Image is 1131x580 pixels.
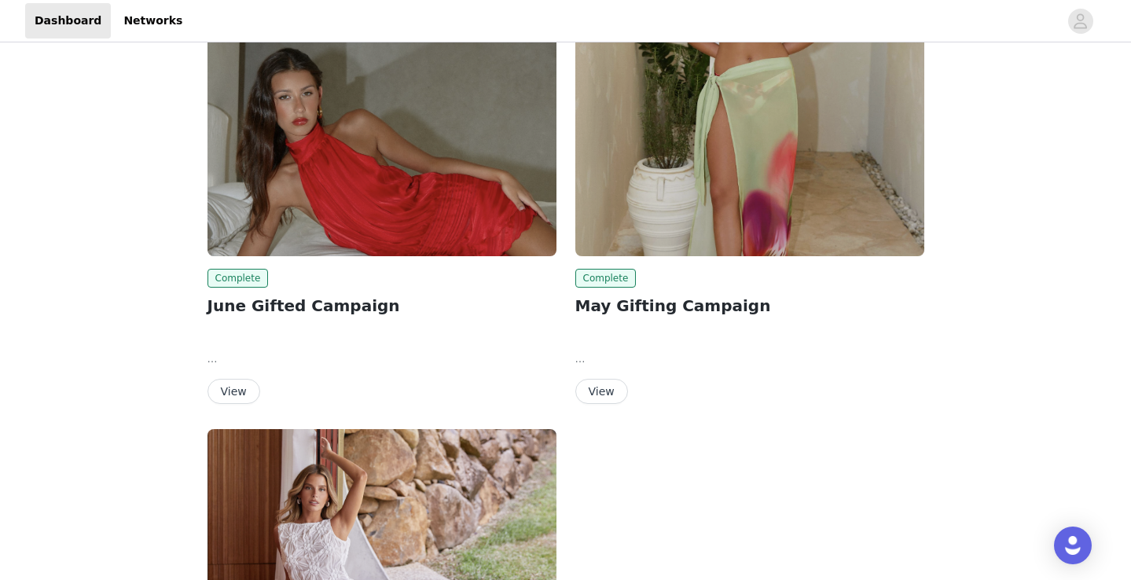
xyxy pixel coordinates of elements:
[25,3,111,39] a: Dashboard
[575,269,637,288] span: Complete
[114,3,192,39] a: Networks
[575,386,628,398] a: View
[207,294,556,318] h2: June Gifted Campaign
[1054,527,1092,564] div: Open Intercom Messenger
[207,386,260,398] a: View
[575,294,924,318] h2: May Gifting Campaign
[207,379,260,404] button: View
[575,379,628,404] button: View
[207,269,269,288] span: Complete
[1073,9,1088,34] div: avatar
